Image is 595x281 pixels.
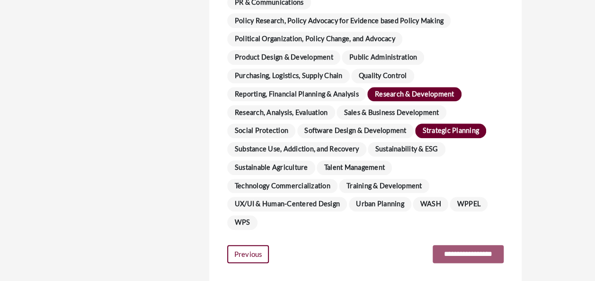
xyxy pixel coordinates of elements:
span: Research, Analysis, Evaluation [227,105,335,120]
span: Urban Planning [349,197,411,211]
span: Sustainability & ESG [368,142,445,157]
span: Policy Research, Policy Advocacy for Evidence based Policy Making [227,13,451,28]
span: Training & Development [339,179,429,193]
span: WPS [227,215,258,230]
span: Public Administration [342,50,424,65]
span: Substance Use, Addiction, and Recovery [227,142,366,157]
a: Previous [227,245,269,263]
span: Product Design & Development [227,50,340,65]
span: UX/UI & Human-Centered Design [227,197,347,211]
span: Political Organization, Policy Change, and Advocacy [227,32,402,46]
span: Research & Development [367,87,461,102]
span: Purchasing, Logistics, Supply Chain [227,69,350,83]
span: Sustainable Agriculture [227,160,315,175]
span: Sales & Business Development [337,105,446,120]
span: Quality Control [351,69,414,83]
span: Strategic Planning [415,123,486,138]
span: WPPEL [450,197,488,211]
span: Reporting, Financial Planning & Analysis [227,87,366,102]
span: Software Design & Development [297,123,414,138]
span: WASH [413,197,448,211]
span: Talent Management [317,160,392,175]
span: Technology Commercialization [227,179,337,193]
span: Social Protection [227,123,295,138]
